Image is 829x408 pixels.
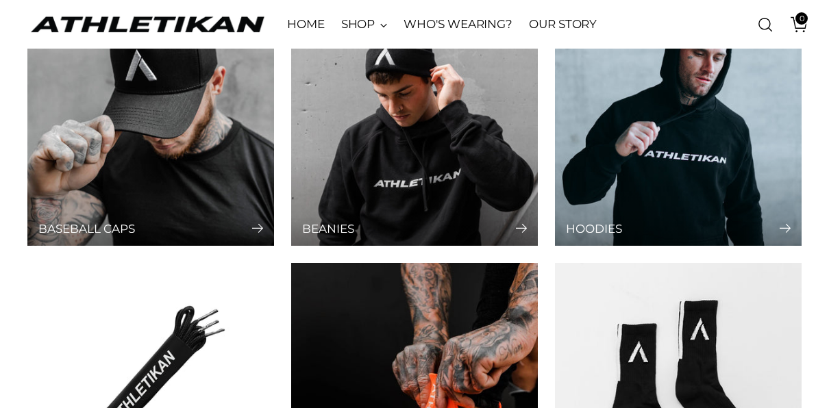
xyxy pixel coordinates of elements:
[795,12,808,25] span: 0
[752,11,779,38] a: Open search modal
[780,11,808,38] a: Open cart modal
[529,10,597,40] a: OUR STORY
[566,220,622,238] span: Hoodies
[38,220,135,238] span: Baseball Caps
[404,10,512,40] a: WHO'S WEARING?
[27,14,267,35] a: ATHLETIKAN
[302,220,354,238] span: Beanies
[287,10,325,40] a: HOME
[341,10,388,40] a: SHOP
